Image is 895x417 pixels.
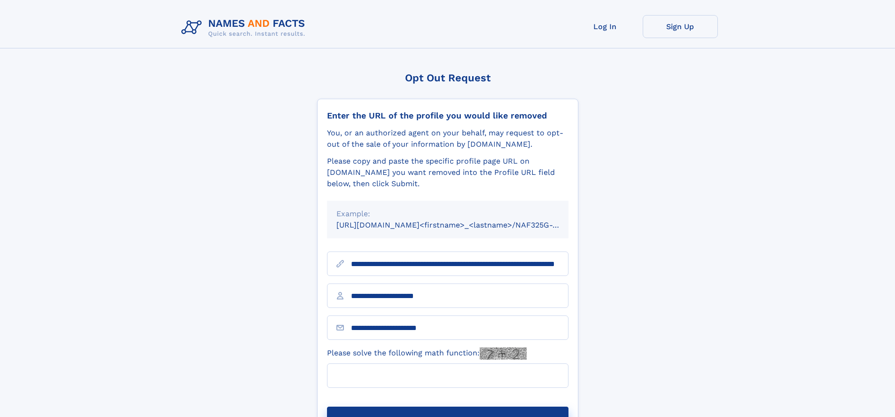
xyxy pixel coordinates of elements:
a: Log In [568,15,643,38]
a: Sign Up [643,15,718,38]
label: Please solve the following math function: [327,347,527,360]
div: Opt Out Request [317,72,578,84]
div: Enter the URL of the profile you would like removed [327,110,568,121]
div: Please copy and paste the specific profile page URL on [DOMAIN_NAME] you want removed into the Pr... [327,156,568,189]
div: Example: [336,208,559,220]
small: [URL][DOMAIN_NAME]<firstname>_<lastname>/NAF325G-xxxxxxxx [336,220,586,229]
div: You, or an authorized agent on your behalf, may request to opt-out of the sale of your informatio... [327,127,568,150]
img: Logo Names and Facts [178,15,313,40]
